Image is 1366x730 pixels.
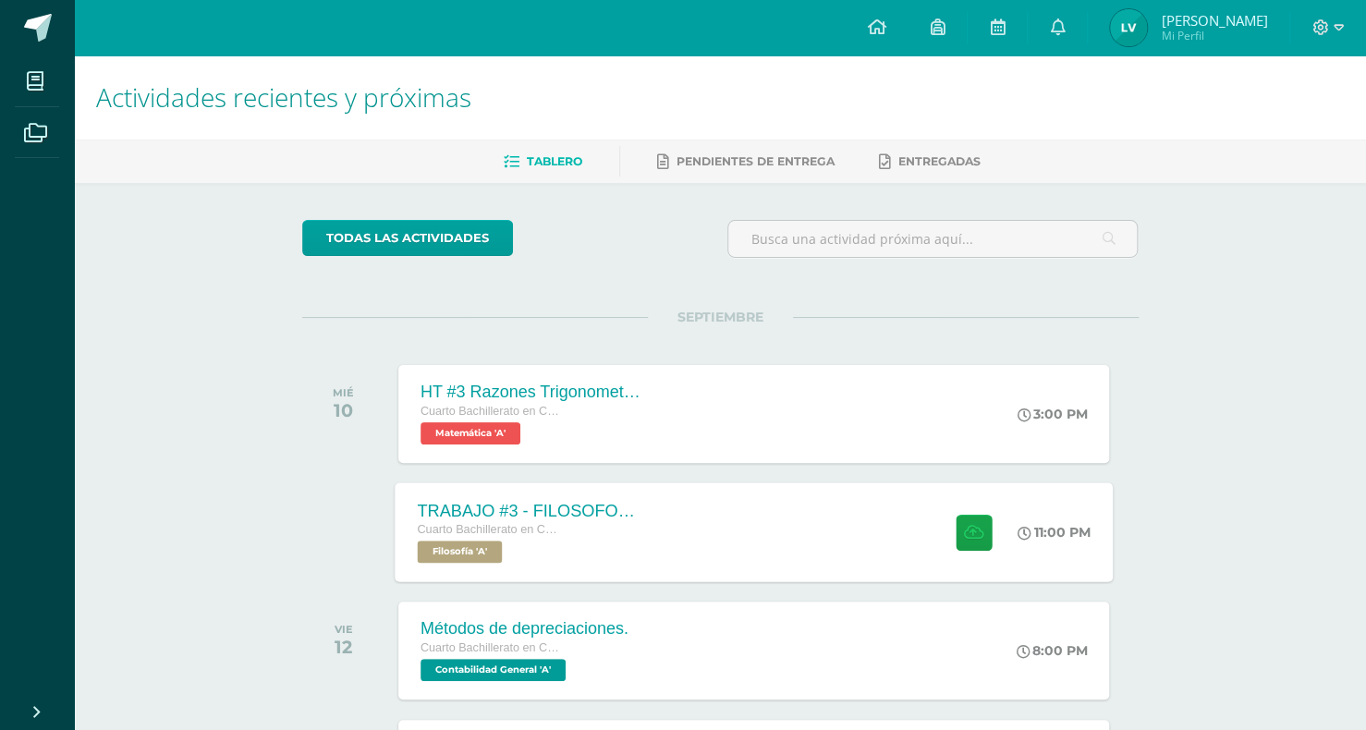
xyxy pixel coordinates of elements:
span: Cuarto Bachillerato en CCLL con Orientación en Computación [421,641,559,654]
span: Filosofía 'A' [417,541,502,563]
a: Tablero [504,147,582,176]
div: MIÉ [333,386,354,399]
span: Mi Perfil [1161,28,1267,43]
div: Métodos de depreciaciones. [421,619,628,639]
div: 3:00 PM [1017,406,1087,422]
div: VIE [335,623,353,636]
div: 12 [335,636,353,658]
span: Entregadas [898,154,981,168]
div: TRABAJO #3 - FILOSOFOS [DEMOGRAPHIC_DATA] [417,501,640,520]
div: 11:00 PM [1018,524,1091,541]
span: Matemática 'A' [421,422,520,444]
span: Actividades recientes y próximas [96,79,471,115]
span: Contabilidad General 'A' [421,659,566,681]
span: Tablero [527,154,582,168]
span: Cuarto Bachillerato en CCLL con Orientación en Computación [421,405,559,418]
a: Entregadas [879,147,981,176]
img: e5efa45f6fc428ab389feff8686ae542.png [1110,9,1147,46]
div: 8:00 PM [1016,642,1087,659]
span: SEPTIEMBRE [648,309,793,325]
a: todas las Actividades [302,220,513,256]
span: Pendientes de entrega [677,154,835,168]
span: [PERSON_NAME] [1161,11,1267,30]
input: Busca una actividad próxima aquí... [728,221,1138,257]
span: Cuarto Bachillerato en CCLL con Orientación en Computación [417,523,557,536]
div: 10 [333,399,354,421]
a: Pendientes de entrega [657,147,835,176]
div: HT #3 Razones Trigonometricas [421,383,642,402]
